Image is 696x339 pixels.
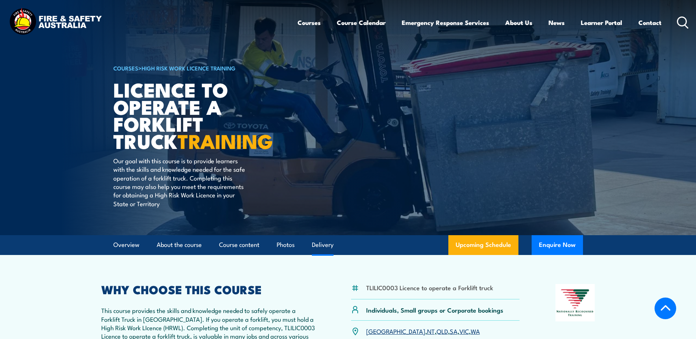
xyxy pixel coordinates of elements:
a: Contact [638,13,662,32]
a: [GEOGRAPHIC_DATA] [366,327,425,335]
li: TLILIC0003 Licence to operate a Forklift truck [366,283,493,292]
h1: Licence to operate a forklift truck [113,81,295,149]
a: QLD [437,327,448,335]
button: Enquire Now [532,235,583,255]
img: Nationally Recognised Training logo. [555,284,595,321]
a: About the course [157,235,202,255]
a: COURSES [113,64,138,72]
a: Photos [277,235,295,255]
a: High Risk Work Licence Training [142,64,236,72]
a: Course Calendar [337,13,386,32]
a: About Us [505,13,532,32]
a: Learner Portal [581,13,622,32]
a: Emergency Response Services [402,13,489,32]
h2: WHY CHOOSE THIS COURSE [101,284,316,294]
strong: TRAINING [178,125,273,156]
p: Individuals, Small groups or Corporate bookings [366,306,503,314]
a: NT [427,327,435,335]
a: Courses [298,13,321,32]
a: SA [450,327,458,335]
h6: > [113,63,295,72]
a: News [549,13,565,32]
p: , , , , , [366,327,480,335]
a: Delivery [312,235,334,255]
a: Course content [219,235,259,255]
p: Our goal with this course is to provide learners with the skills and knowledge needed for the saf... [113,156,247,208]
a: Overview [113,235,139,255]
a: WA [471,327,480,335]
a: VIC [459,327,469,335]
a: Upcoming Schedule [448,235,518,255]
